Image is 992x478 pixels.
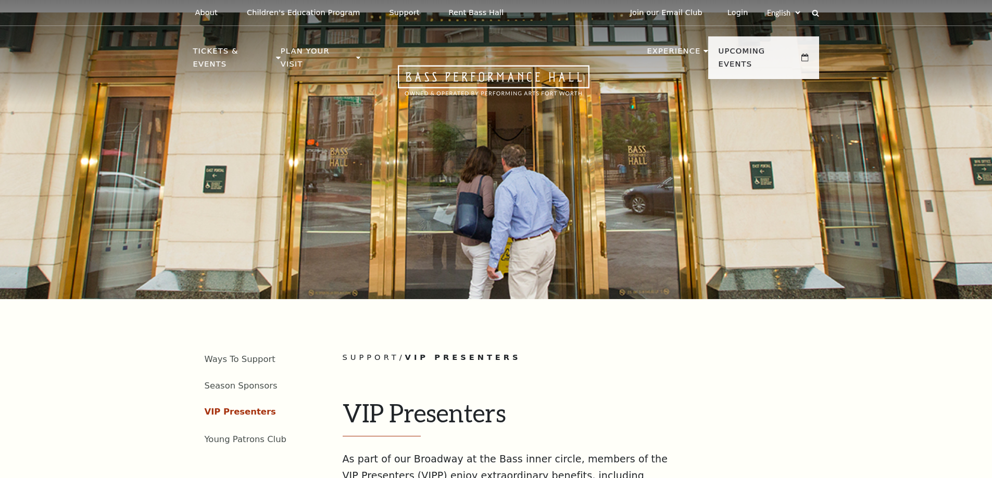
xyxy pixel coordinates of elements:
span: VIP Presenters [405,353,521,361]
select: Select: [765,8,802,18]
p: Support [390,8,420,17]
p: Children's Education Program [247,8,360,17]
a: VIP Presenters [205,407,276,417]
span: Support [343,353,399,361]
p: Plan Your Visit [281,45,354,76]
p: Tickets & Events [193,45,274,76]
a: Ways To Support [205,354,275,364]
a: Season Sponsors [205,381,278,391]
p: Upcoming Events [719,45,799,76]
p: About [195,8,218,17]
a: Young Patrons Club [205,434,287,444]
h1: VIP Presenters [343,398,819,436]
p: Experience [647,45,700,63]
p: Rent Bass Hall [449,8,504,17]
p: / [343,351,819,364]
